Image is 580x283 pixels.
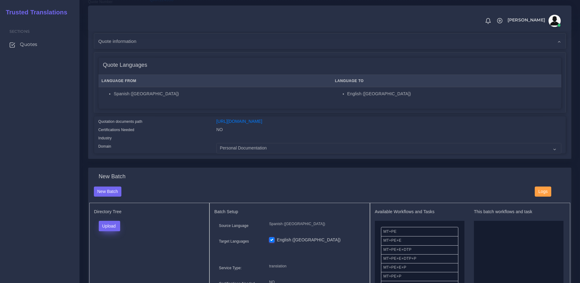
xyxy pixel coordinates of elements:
[375,209,464,214] h5: Available Workflows and Tasks
[381,254,458,263] li: MT+PE+E+DTP+P
[99,221,120,231] button: Upload
[216,119,262,124] a: [URL][DOMAIN_NAME]
[114,91,329,97] li: Spanish ([GEOGRAPHIC_DATA])
[2,7,67,17] a: Trusted Translations
[94,187,122,197] button: New Batch
[381,227,458,236] li: MT+PE
[219,265,242,271] label: Service Type:
[549,15,561,27] img: avatar
[9,29,30,34] span: Sections
[98,135,112,141] label: Industry
[474,209,563,214] h5: This batch workflows and task
[219,223,249,228] label: Source Language
[98,173,125,180] h4: New Batch
[381,272,458,281] li: MT+PE+P
[94,189,122,194] a: New Batch
[103,62,147,69] h4: Quote Languages
[381,245,458,255] li: MT+PE+E+DTP
[214,209,365,214] h5: Batch Setup
[504,15,563,27] a: [PERSON_NAME]avatar
[332,75,561,87] th: Language To
[535,187,551,197] button: Logs
[508,18,545,22] span: [PERSON_NAME]
[94,33,566,49] div: Quote information
[269,263,360,270] p: translation
[381,263,458,272] li: MT+PE+E+P
[538,189,548,194] span: Logs
[381,236,458,245] li: MT+PE+E
[2,9,67,16] h2: Trusted Translations
[212,126,566,135] div: NO
[269,221,360,227] p: Spanish ([GEOGRAPHIC_DATA])
[98,75,332,87] th: Language From
[98,127,135,133] label: Certifications Needed
[5,38,75,51] a: Quotes
[98,38,137,45] span: Quote information
[20,41,37,48] span: Quotes
[347,91,558,97] li: English ([GEOGRAPHIC_DATA])
[98,119,142,124] label: Quotation documents path
[219,239,249,244] label: Target Languages
[98,144,111,149] label: Domain
[277,237,341,243] label: English ([GEOGRAPHIC_DATA])
[94,209,205,214] h5: Directory Tree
